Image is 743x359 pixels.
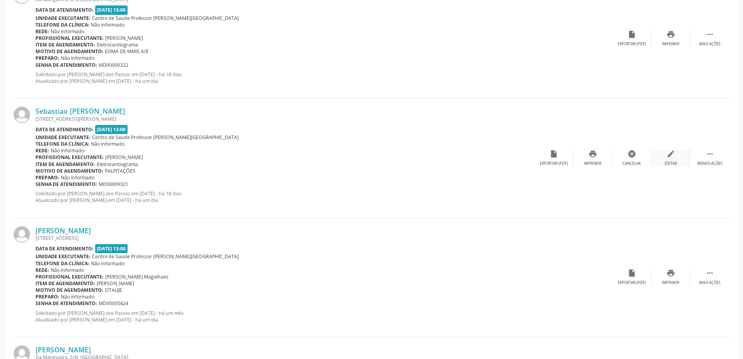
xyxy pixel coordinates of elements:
b: Profissional executante: [35,35,104,41]
b: Item de agendamento: [35,41,95,48]
b: Profissional executante: [35,273,104,280]
span: Eletrocardiograma [97,41,138,48]
b: Motivo de agendamento: [35,48,103,55]
span: [PERSON_NAME] [105,35,143,41]
i: insert_drive_file [628,30,636,39]
p: Solicitado por [PERSON_NAME] dos Passos em [DATE] - há 18 dias Atualizado por [PERSON_NAME] em [D... [35,190,534,204]
div: Exportar (PDF) [618,280,646,286]
span: [DATE] 13:00 [95,244,128,253]
b: Motivo de agendamento: [35,168,103,174]
span: Não informado [91,260,124,267]
p: Solicitado por [PERSON_NAME] dos Passos em [DATE] - há um mês Atualizado por [PERSON_NAME] em [DA... [35,310,612,323]
span: Centro de Saude Professor [PERSON_NAME][GEOGRAPHIC_DATA] [92,253,239,260]
b: Data de atendimento: [35,245,94,252]
span: [DATE] 13:00 [95,5,128,14]
b: Rede: [35,267,49,273]
b: Preparo: [35,174,59,181]
span: Centro de Saude Professor [PERSON_NAME][GEOGRAPHIC_DATA] [92,15,239,21]
b: Rede: [35,28,49,35]
span: [PERSON_NAME] [105,154,143,161]
b: Rede: [35,147,49,154]
i:  [706,150,714,158]
span: MD00009321 [99,181,128,188]
b: Item de agendamento: [35,280,95,287]
b: Preparo: [35,293,59,300]
div: Mais ações [699,41,720,47]
span: EDMA DE MMIS A/E [105,48,149,55]
i:  [706,269,714,277]
i: print [589,150,597,158]
div: Imprimir [662,41,679,47]
b: Senha de atendimento: [35,300,97,307]
span: Não informado [51,147,84,154]
span: Não informado [61,293,94,300]
b: Telefone da clínica: [35,141,89,147]
span: Eletrocardiograma [97,161,138,168]
span: Centro de Saude Professor [PERSON_NAME][GEOGRAPHIC_DATA] [92,134,239,141]
b: Senha de atendimento: [35,181,97,188]
span: PALPITAÇÕES [105,168,135,174]
div: Editar [665,161,677,166]
span: Não informado [61,174,94,181]
div: Exportar (PDF) [540,161,568,166]
b: Unidade executante: [35,15,90,21]
span: MD00009322 [99,62,128,68]
b: Senha de atendimento: [35,62,97,68]
span: Não informado [51,267,84,273]
div: Imprimir [662,280,679,286]
span: Não informado [91,141,124,147]
i: insert_drive_file [550,150,558,158]
span: [DATE] 13:00 [95,125,128,134]
div: [STREET_ADDRESS][PERSON_NAME] [35,116,534,122]
b: Profissional executante: [35,154,104,161]
b: Telefone da clínica: [35,21,89,28]
i: edit [667,150,675,158]
img: img [14,226,30,243]
b: Data de atendimento: [35,126,94,133]
span: MD00005424 [99,300,128,307]
div: [STREET_ADDRESS] [35,235,612,241]
b: Telefone da clínica: [35,260,89,267]
div: Imprimir [584,161,601,166]
a: Sebastiao [PERSON_NAME] [35,107,125,115]
i: print [667,30,675,39]
b: Unidade executante: [35,253,90,260]
span: Não informado [51,28,84,35]
a: [PERSON_NAME] [35,226,91,235]
div: Menos ações [697,161,722,166]
img: img [14,107,30,123]
i: print [667,269,675,277]
p: Solicitado por [PERSON_NAME] dos Passos em [DATE] - há 18 dias Atualizado por [PERSON_NAME] em [D... [35,71,612,84]
span: [PERSON_NAME] Magalhaes [105,273,168,280]
b: Item de agendamento: [35,161,95,168]
span: [PERSON_NAME] [97,280,134,287]
span: Não informado [61,55,94,61]
div: Mais ações [699,280,720,286]
span: Não informado [91,21,124,28]
span: OTALIJE [105,287,122,293]
b: Data de atendimento: [35,7,94,13]
b: Preparo: [35,55,59,61]
div: Cancelar [622,161,641,166]
b: Motivo de agendamento: [35,287,103,293]
i:  [706,30,714,39]
i: insert_drive_file [628,269,636,277]
b: Unidade executante: [35,134,90,141]
i: cancel [628,150,636,158]
a: [PERSON_NAME] [35,345,91,354]
div: Exportar (PDF) [618,41,646,47]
